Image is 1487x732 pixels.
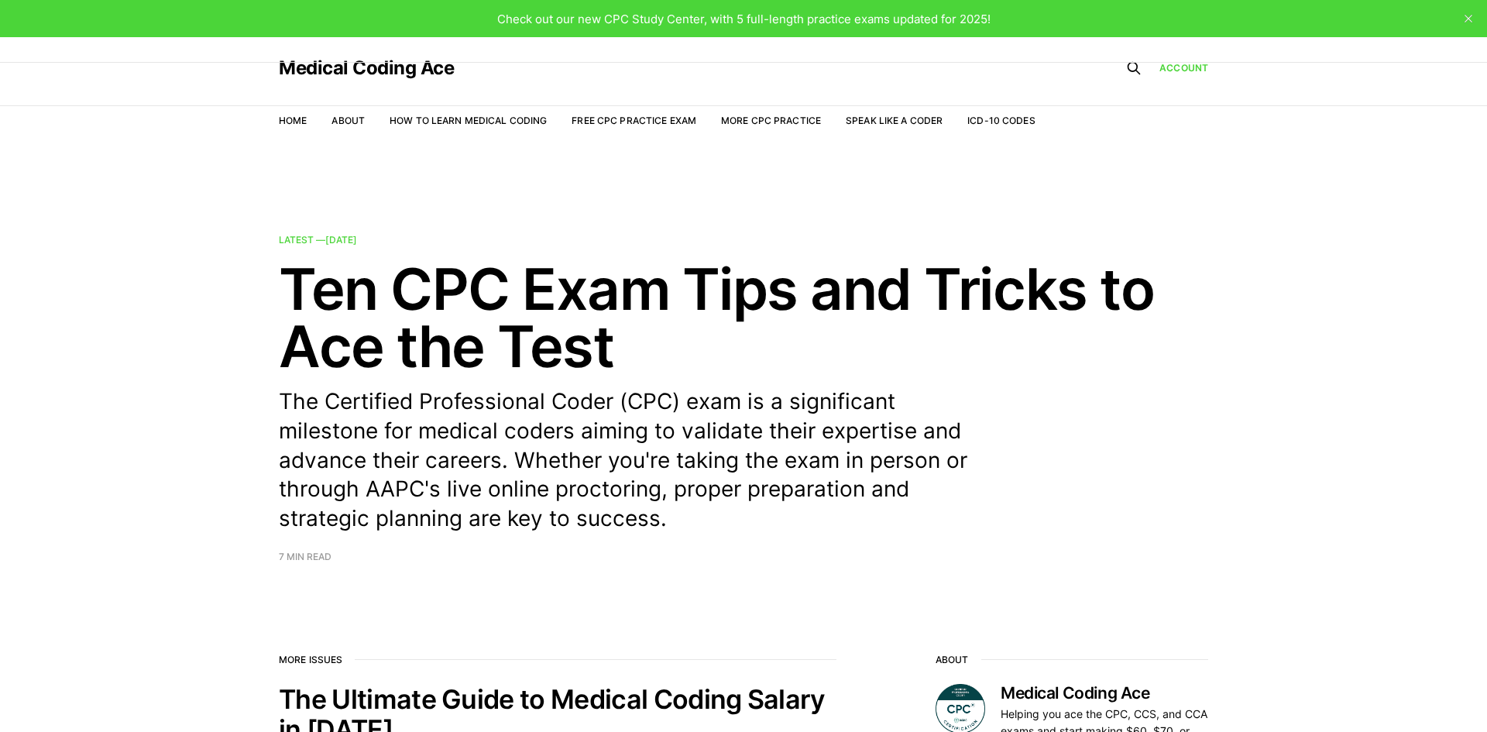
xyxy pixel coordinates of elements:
h2: More issues [279,655,836,665]
a: More CPC Practice [721,115,821,126]
a: Latest —[DATE] Ten CPC Exam Tips and Tricks to Ace the Test The Certified Professional Coder (CPC... [279,235,1208,562]
span: Check out our new CPC Study Center, with 5 full-length practice exams updated for 2025! [497,12,991,26]
a: ICD-10 Codes [967,115,1035,126]
a: How to Learn Medical Coding [390,115,547,126]
span: Latest — [279,234,357,246]
a: Speak Like a Coder [846,115,943,126]
a: Medical Coding Ace [279,59,454,77]
h2: About [936,655,1208,665]
iframe: portal-trigger [1406,656,1487,732]
time: [DATE] [325,234,357,246]
span: 7 min read [279,552,331,562]
a: Account [1159,60,1208,75]
button: close [1456,6,1481,31]
a: About [331,115,365,126]
h2: Ten CPC Exam Tips and Tricks to Ace the Test [279,260,1208,375]
p: The Certified Professional Coder (CPC) exam is a significant milestone for medical coders aiming ... [279,387,991,534]
a: Free CPC Practice Exam [572,115,696,126]
a: Home [279,115,307,126]
h3: Medical Coding Ace [1001,684,1208,703]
